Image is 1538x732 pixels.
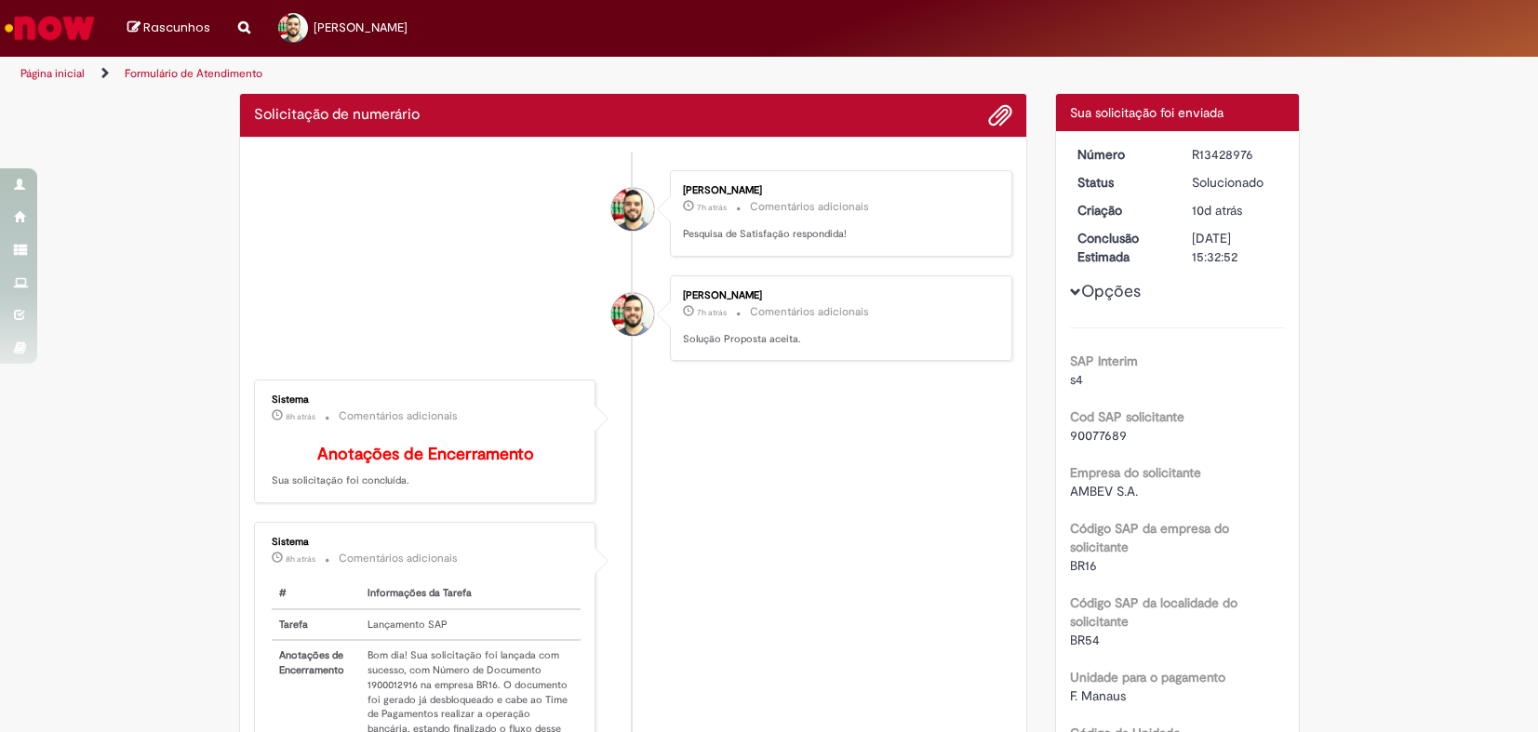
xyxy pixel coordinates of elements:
a: Página inicial [20,66,85,81]
b: Cod SAP solicitante [1070,408,1184,425]
small: Comentários adicionais [339,551,458,566]
span: F. Manaus [1070,687,1126,704]
b: SAP Interim [1070,353,1138,369]
time: 28/08/2025 09:39:34 [286,553,315,565]
div: Sistema [272,394,582,406]
dt: Status [1063,173,1178,192]
b: Unidade para o pagamento [1070,669,1225,685]
span: 90077689 [1070,427,1127,444]
small: Comentários adicionais [750,199,869,215]
div: Emanuel Francisco Nogueira De Queiroz [611,188,654,231]
dt: Número [1063,145,1178,164]
b: Empresa do solicitante [1070,464,1201,481]
small: Comentários adicionais [339,408,458,424]
dt: Conclusão Estimada [1063,229,1178,266]
div: Solucionado [1192,173,1278,192]
time: 19/08/2025 13:45:00 [1192,202,1242,219]
span: 7h atrás [697,202,727,213]
span: s4 [1070,371,1083,388]
h2: Solicitação de numerário Histórico de tíquete [254,107,420,124]
td: Lançamento SAP [360,609,582,641]
a: Rascunhos [127,20,210,37]
span: AMBEV S.A. [1070,483,1138,499]
span: [PERSON_NAME] [314,20,408,35]
b: Anotações de Encerramento [317,444,534,465]
dt: Criação [1063,201,1178,220]
p: Solução Proposta aceita. [683,332,993,347]
a: Formulário de Atendimento [125,66,262,81]
th: Tarefa [272,609,360,641]
ul: Trilhas de página [14,57,1011,91]
small: Comentários adicionais [750,304,869,320]
b: Código SAP da localidade do solicitante [1070,594,1237,630]
div: Emanuel Francisco Nogueira De Queiroz [611,293,654,336]
span: BR16 [1070,557,1097,574]
span: Sua solicitação foi enviada [1070,104,1224,121]
b: Código SAP da empresa do solicitante [1070,520,1229,555]
span: 8h atrás [286,553,315,565]
p: Sua solicitação foi concluída. [272,446,582,488]
span: BR54 [1070,632,1100,648]
span: 10d atrás [1192,202,1242,219]
button: Adicionar anexos [988,103,1012,127]
span: 7h atrás [697,307,727,318]
div: 19/08/2025 14:45:00 [1192,201,1278,220]
time: 28/08/2025 10:48:34 [697,202,727,213]
th: Informações da Tarefa [360,579,582,609]
time: 28/08/2025 10:48:20 [697,307,727,318]
div: Sistema [272,537,582,548]
img: ServiceNow [2,9,98,47]
div: R13428976 [1192,145,1278,164]
time: 28/08/2025 09:39:36 [286,411,315,422]
th: # [272,579,360,609]
div: [DATE] 15:32:52 [1192,229,1278,266]
div: [PERSON_NAME] [683,290,993,301]
p: Pesquisa de Satisfação respondida! [683,227,993,242]
span: Rascunhos [143,19,210,36]
div: [PERSON_NAME] [683,185,993,196]
span: 8h atrás [286,411,315,422]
